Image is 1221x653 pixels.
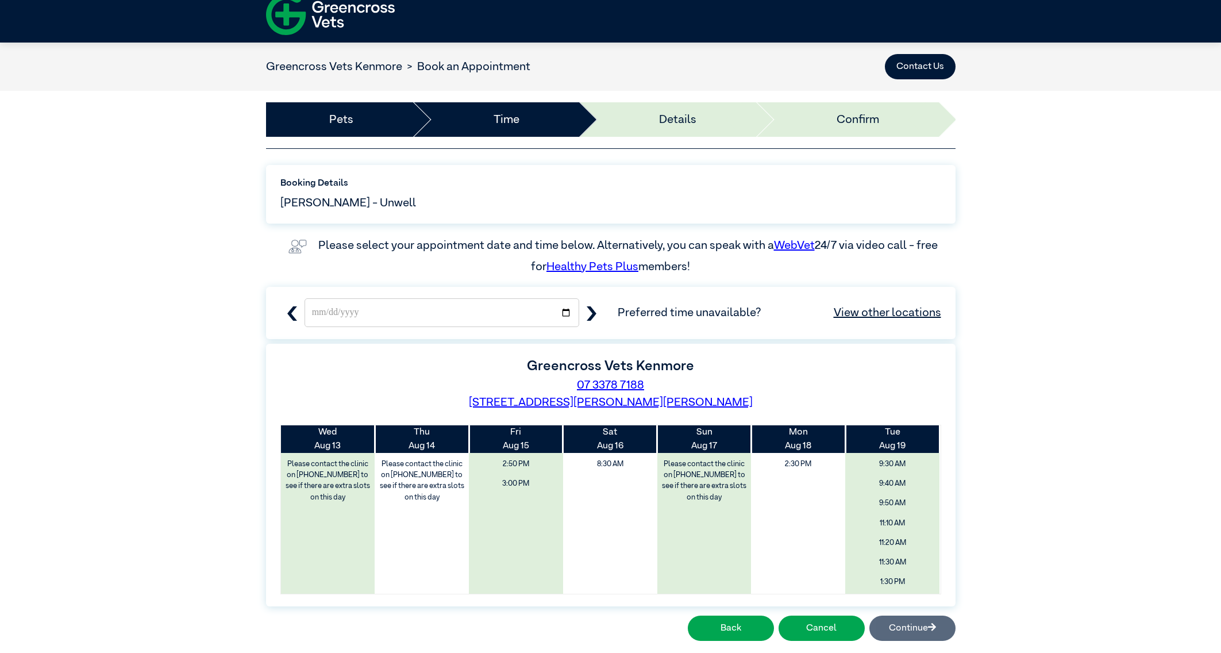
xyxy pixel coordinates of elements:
button: Cancel [779,616,865,641]
th: Aug 15 [469,425,563,453]
span: 9:50 AM [849,495,935,512]
span: Preferred time unavailable? [618,304,941,321]
a: Healthy Pets Plus [546,261,638,272]
button: Contact Us [885,54,956,79]
label: Greencross Vets Kenmore [527,359,694,373]
span: 11:20 AM [849,535,935,551]
th: Aug 17 [657,425,752,453]
img: vet [284,235,311,258]
span: 2:50 PM [473,456,559,473]
a: Pets [329,111,353,128]
span: 3:00 PM [473,475,559,492]
a: 07 3378 7188 [577,379,644,391]
a: Greencross Vets Kenmore [266,61,402,72]
label: Please contact the clinic on [PHONE_NUMBER] to see if there are extra slots on this day [376,456,468,506]
span: 11:10 AM [849,515,935,532]
a: Time [494,111,519,128]
span: 11:30 AM [849,554,935,571]
label: Please contact the clinic on [PHONE_NUMBER] to see if there are extra slots on this day [282,456,374,506]
nav: breadcrumb [266,58,530,75]
button: Back [688,616,774,641]
th: Aug 19 [845,425,939,453]
span: 8:30 AM [567,456,653,473]
th: Aug 18 [751,425,845,453]
th: Aug 14 [375,425,469,453]
a: View other locations [834,304,941,321]
span: [PERSON_NAME] - Unwell [280,194,416,212]
span: 9:40 AM [849,475,935,492]
span: 2:00 PM [849,593,935,610]
th: Aug 13 [281,425,375,453]
a: [STREET_ADDRESS][PERSON_NAME][PERSON_NAME] [469,397,753,408]
span: 2:30 PM [755,456,841,473]
a: WebVet [774,240,815,251]
li: Book an Appointment [402,58,530,75]
span: 9:30 AM [849,456,935,473]
th: Aug 16 [563,425,657,453]
label: Please select your appointment date and time below. Alternatively, you can speak with a 24/7 via ... [318,240,940,272]
label: Please contact the clinic on [PHONE_NUMBER] to see if there are extra slots on this day [658,456,750,506]
span: 1:30 PM [849,574,935,590]
label: Booking Details [280,176,941,190]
